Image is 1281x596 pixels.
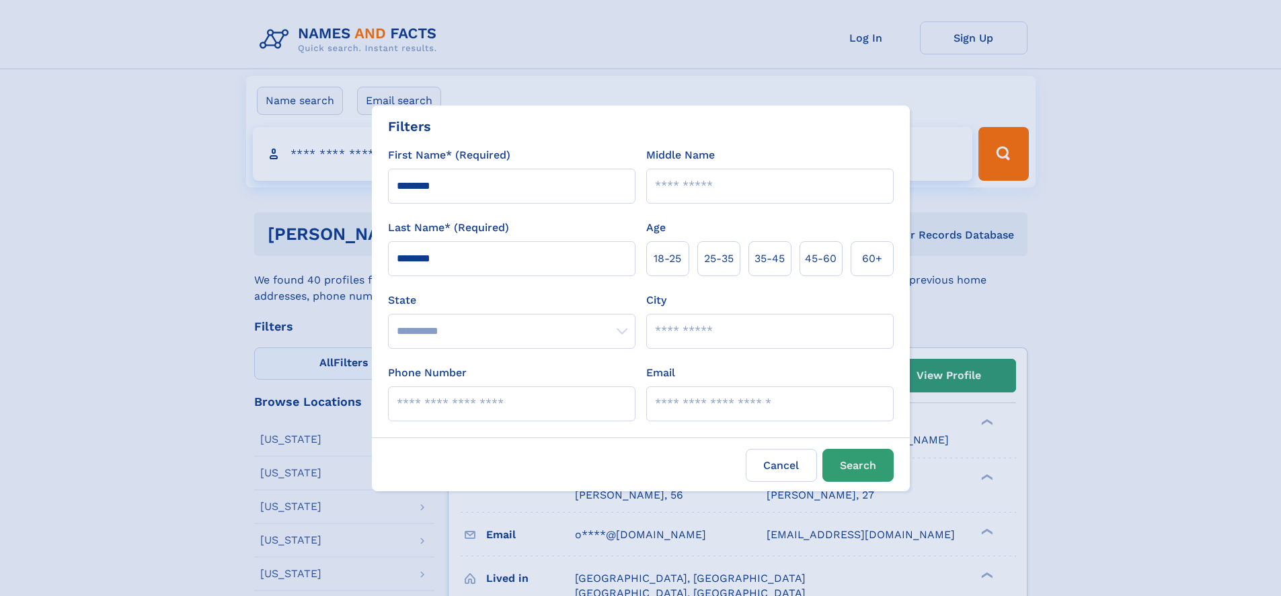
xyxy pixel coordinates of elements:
span: 60+ [862,251,882,267]
span: 35‑45 [754,251,785,267]
button: Search [822,449,894,482]
label: First Name* (Required) [388,147,510,163]
div: Filters [388,116,431,136]
label: Email [646,365,675,381]
label: Last Name* (Required) [388,220,509,236]
label: Middle Name [646,147,715,163]
label: Phone Number [388,365,467,381]
label: Cancel [746,449,817,482]
label: State [388,292,635,308]
span: 18‑25 [654,251,681,267]
label: City [646,292,666,308]
label: Age [646,220,666,236]
span: 45‑60 [805,251,837,267]
span: 25‑35 [704,251,734,267]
